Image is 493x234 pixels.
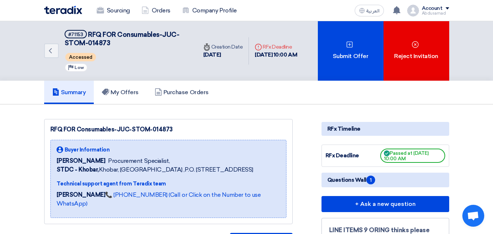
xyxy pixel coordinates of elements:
span: Questions Wall [327,176,375,184]
div: Account [422,5,443,12]
div: RFQ FOR Consumables-JUC-STOM-014873 [50,125,286,134]
a: Open chat [462,205,484,227]
div: RFx Timeline [321,122,449,136]
h5: Summary [52,89,86,96]
a: Purchase Orders [147,81,217,104]
div: Submit Offer [318,21,384,81]
div: #71153 [68,32,83,37]
div: Reject Invitation [384,21,449,81]
button: العربية [355,5,384,16]
strong: [PERSON_NAME] [57,191,105,198]
span: Accessed [65,53,96,61]
a: My Offers [94,81,147,104]
div: RFx Deadline [326,151,380,160]
div: Technical support agent from Teradix team [57,180,280,188]
h5: Purchase Orders [155,89,209,96]
span: Passed at [DATE] 10:00 AM [380,149,445,163]
h5: RFQ FOR Consumables-JUC-STOM-014873 [65,30,189,48]
div: Abdusamad [422,11,449,15]
span: Buyer Information [65,146,110,154]
span: Khobar, [GEOGRAPHIC_DATA] ,P.O. [STREET_ADDRESS] [57,165,253,174]
img: Teradix logo [44,6,82,14]
div: RFx Deadline [255,43,297,51]
a: Summary [44,81,94,104]
span: 1 [366,176,375,184]
span: Procurement Specialist, [108,157,170,165]
b: STDC - Khobar, [57,166,99,173]
span: RFQ FOR Consumables-JUC-STOM-014873 [65,31,180,47]
div: [DATE] 10:00 AM [255,51,297,59]
a: Orders [136,3,176,19]
span: العربية [366,8,380,14]
button: + Ask a new question [321,196,449,212]
a: 📞 [PHONE_NUMBER] (Call or Click on the Number to use WhatsApp) [57,191,261,207]
img: profile_test.png [407,5,419,16]
div: Creation Date [203,43,243,51]
span: Low [74,65,84,70]
h5: My Offers [102,89,139,96]
a: Sourcing [91,3,136,19]
div: [DATE] [203,51,243,59]
a: Company Profile [176,3,243,19]
span: [PERSON_NAME] [57,157,105,165]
